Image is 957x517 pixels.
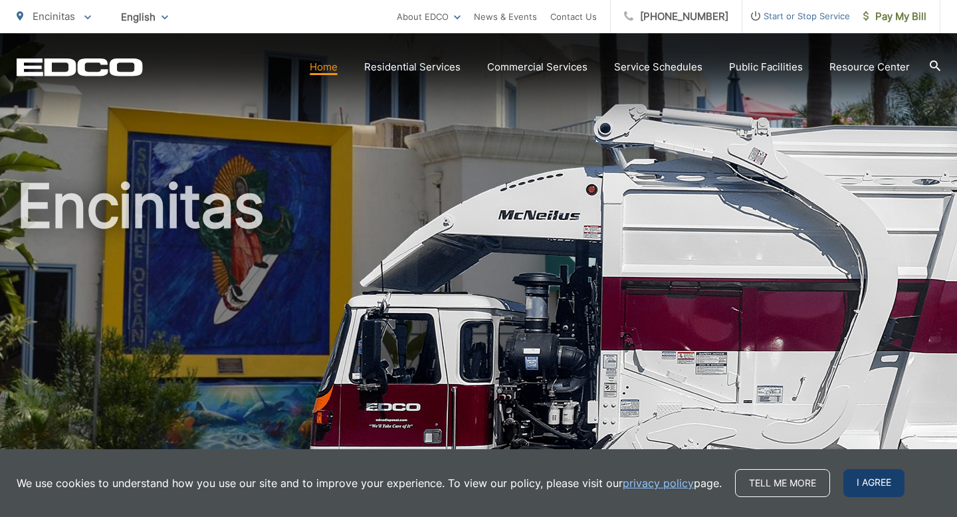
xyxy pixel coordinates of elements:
a: Resource Center [829,59,910,75]
a: EDCD logo. Return to the homepage. [17,58,143,76]
span: Pay My Bill [863,9,926,25]
a: Home [310,59,338,75]
a: Residential Services [364,59,461,75]
p: We use cookies to understand how you use our site and to improve your experience. To view our pol... [17,475,722,491]
a: About EDCO [397,9,461,25]
span: I agree [843,469,904,497]
a: Tell me more [735,469,830,497]
a: Contact Us [550,9,597,25]
span: English [111,5,178,29]
span: Encinitas [33,10,75,23]
a: Service Schedules [614,59,702,75]
a: Commercial Services [487,59,587,75]
a: privacy policy [623,475,694,491]
a: News & Events [474,9,537,25]
a: Public Facilities [729,59,803,75]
